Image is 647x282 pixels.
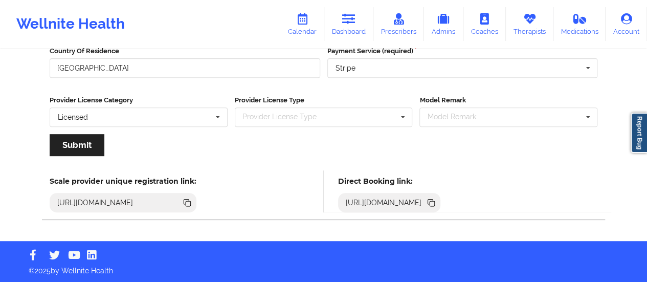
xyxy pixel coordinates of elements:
[463,7,506,41] a: Coaches
[50,95,228,105] label: Provider License Category
[373,7,424,41] a: Prescribers
[419,95,597,105] label: Model Remark
[423,7,463,41] a: Admins
[58,114,88,121] div: Licensed
[425,111,490,123] div: Model Remark
[327,46,598,56] label: Payment Service (required)
[336,64,355,72] div: Stripe
[631,113,647,153] a: Report Bug
[553,7,606,41] a: Medications
[506,7,553,41] a: Therapists
[50,177,196,186] h5: Scale provider unique registration link:
[50,46,320,56] label: Country Of Residence
[324,7,373,41] a: Dashboard
[342,198,426,208] div: [URL][DOMAIN_NAME]
[240,111,331,123] div: Provider License Type
[50,134,104,156] button: Submit
[606,7,647,41] a: Account
[235,95,413,105] label: Provider License Type
[338,177,441,186] h5: Direct Booking link:
[280,7,324,41] a: Calendar
[21,258,626,276] p: © 2025 by Wellnite Health
[53,198,138,208] div: [URL][DOMAIN_NAME]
